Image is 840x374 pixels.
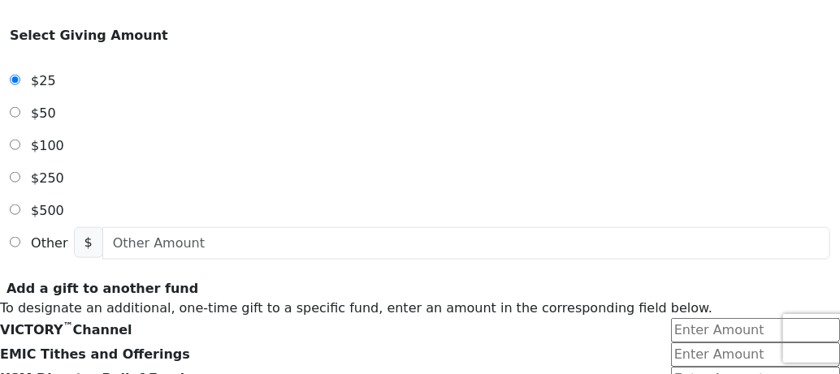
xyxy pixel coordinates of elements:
sup: ™ [63,320,73,332]
input: Enter Amount [671,342,840,367]
span: $100 [31,138,64,153]
span: $ [74,227,103,258]
span: $25 [31,73,56,88]
span: $250 [31,170,64,186]
strong: Select Giving Amount [10,28,168,43]
span: Other [31,235,67,251]
input: Enter Amount [671,318,840,342]
span: $500 [31,203,64,218]
input: Other Amount [102,227,830,260]
span: $50 [31,105,56,121]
